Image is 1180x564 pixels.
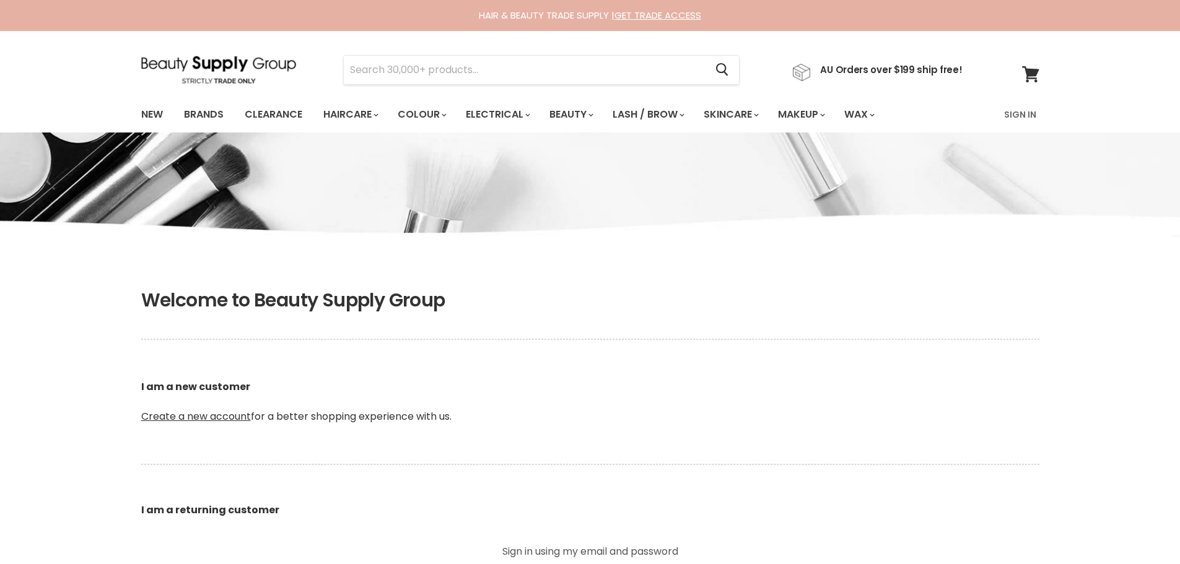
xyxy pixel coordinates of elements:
a: Clearance [235,102,312,128]
h1: Welcome to Beauty Supply Group [141,289,1039,311]
input: Search [344,56,706,84]
b: I am a new customer [141,380,250,394]
button: Search [706,56,739,84]
a: New [132,102,172,128]
a: Brands [175,102,233,128]
a: Skincare [694,102,766,128]
a: Electrical [457,102,538,128]
a: Makeup [769,102,833,128]
a: Beauty [540,102,601,128]
a: GET TRADE ACCESS [614,9,701,22]
p: for a better shopping experience with us. [141,350,1039,454]
a: Sign In [997,102,1044,128]
div: HAIR & BEAUTY TRADE SUPPLY | [126,9,1055,22]
nav: Main [126,97,1055,132]
a: Haircare [314,102,386,128]
form: Product [343,55,740,85]
a: Lash / Brow [603,102,692,128]
a: Create a new account [141,409,251,423]
ul: Main menu [132,97,941,132]
b: I am a returning customer [141,503,279,517]
a: Colour [388,102,454,128]
p: Sign in using my email and password [451,547,730,557]
iframe: Gorgias live chat messenger [1118,506,1168,552]
a: Wax [835,102,882,128]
